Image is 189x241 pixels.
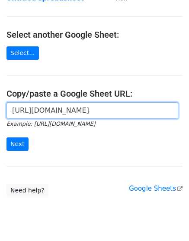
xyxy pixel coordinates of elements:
[6,29,183,40] h4: Select another Google Sheet:
[129,185,183,192] a: Google Sheets
[6,137,29,151] input: Next
[6,184,48,197] a: Need help?
[6,120,95,127] small: Example: [URL][DOMAIN_NAME]
[6,102,178,119] input: Paste your Google Sheet URL here
[6,88,183,99] h4: Copy/paste a Google Sheet URL:
[146,199,189,241] iframe: Chat Widget
[6,46,39,60] a: Select...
